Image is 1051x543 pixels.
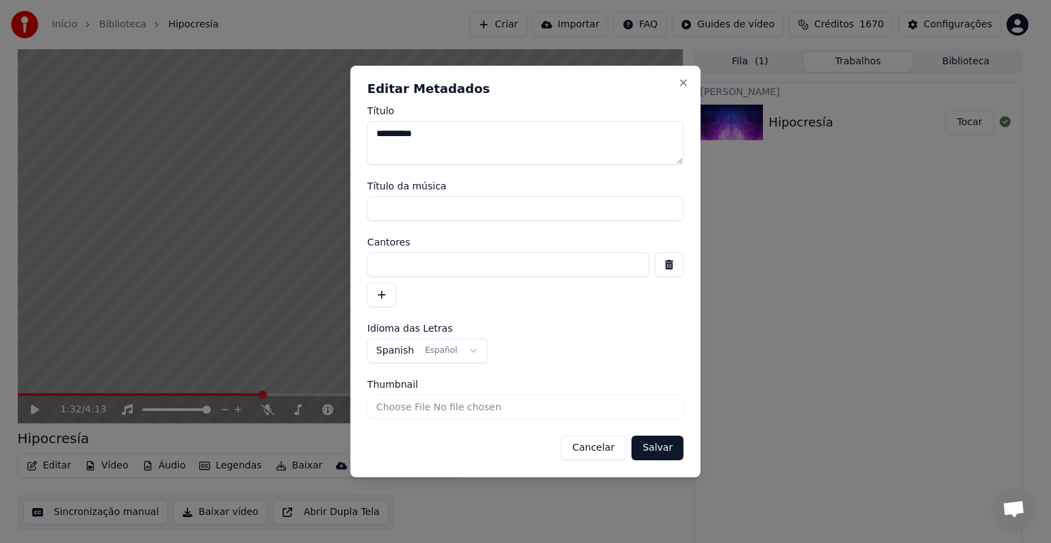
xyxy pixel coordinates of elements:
[367,380,418,389] span: Thumbnail
[560,436,626,460] button: Cancelar
[367,181,684,191] label: Título da música
[632,436,684,460] button: Salvar
[367,83,684,95] h2: Editar Metadados
[367,106,684,116] label: Título
[367,237,684,247] label: Cantores
[367,323,453,333] span: Idioma das Letras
